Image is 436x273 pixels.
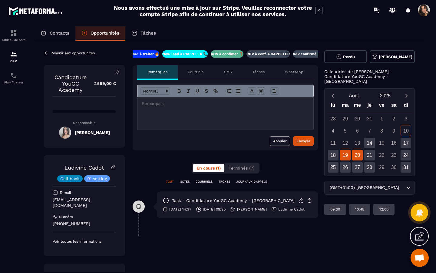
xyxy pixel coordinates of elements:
p: R1 setting [87,177,107,181]
button: Perdu [324,50,367,63]
div: 27 [352,162,363,173]
p: Opportunités [91,30,119,36]
div: 28 [328,113,339,124]
div: 2 [388,113,399,124]
h5: [PERSON_NAME] [75,130,110,135]
div: 13 [352,138,363,148]
p: TÂCHES [219,180,230,184]
div: 26 [340,162,351,173]
span: (GMT+01:00) [GEOGRAPHIC_DATA] [328,184,400,191]
div: ve [376,101,388,112]
p: Tableau de bord [2,38,26,42]
a: Tâches [125,26,162,41]
div: 16 [388,138,399,148]
span: Terminés (7) [229,166,255,170]
div: 10 [401,126,411,136]
span: [PERSON_NAME] [379,55,412,59]
p: Courriels [188,69,203,74]
p: RDV à conf. A RAPPELER [246,52,290,56]
button: Envoyer [293,136,314,146]
span: Perdu [343,55,355,59]
div: Calendar days [327,113,412,173]
p: Calendrier de [PERSON_NAME] - Candidature YouGC Academy - [GEOGRAPHIC_DATA] [324,69,415,84]
p: 2 599,00 € [88,78,116,89]
p: Tâches [140,30,156,36]
div: 17 [401,138,411,148]
div: 1 [376,113,387,124]
div: ma [339,101,351,112]
p: SMS [224,69,232,74]
p: [EMAIL_ADDRESS][DOMAIN_NAME] [53,197,116,208]
img: formation [10,51,17,58]
div: Search for option [324,181,415,195]
div: 5 [340,126,351,136]
div: 23 [388,150,399,160]
button: Terminés (7) [225,164,258,172]
p: New lead à RAPPELER 📞 [162,52,208,56]
div: Envoyer [296,138,310,144]
div: 20 [352,150,363,160]
div: lu [327,101,339,112]
div: 29 [340,113,351,124]
div: 22 [376,150,387,160]
p: Revenir aux opportunités [51,51,95,55]
p: Rdv confirmé ✅ [293,52,322,56]
div: 21 [364,150,375,160]
div: 11 [328,138,339,148]
p: Responsable [53,121,116,125]
div: 18 [328,150,339,160]
button: [PERSON_NAME] [370,50,415,63]
p: COURRIELS [196,180,213,184]
a: formationformationTableau de bord [2,25,26,46]
p: WhatsApp [285,69,303,74]
p: [PERSON_NAME] [237,207,267,212]
p: [DATE] 09:30 [203,207,226,212]
p: New lead à traiter 🔥 [122,52,159,56]
p: Call book [60,177,80,181]
p: RDV à confimer ❓ [211,52,243,56]
p: task - Candidature YouGC Academy - [GEOGRAPHIC_DATA] [172,198,295,204]
div: Calendar wrapper [327,101,412,173]
p: CRM [2,59,26,63]
div: 15 [376,138,387,148]
img: scheduler [10,72,17,79]
p: JOURNAUX D'APPELS [236,180,267,184]
div: 12 [340,138,351,148]
button: Open months overlay [338,90,370,101]
p: Candidature YouGC Academy [53,74,88,93]
p: NOTES [180,180,190,184]
div: 8 [376,126,387,136]
p: [DATE] 14:37 [169,207,191,212]
div: 4 [328,126,339,136]
a: Contacts [35,26,75,41]
a: Ludivine Cadot [64,164,104,171]
p: 12:00 [379,207,388,212]
p: Ludivine Cadot [278,207,305,212]
a: Ouvrir le chat [411,249,429,267]
div: 29 [376,162,387,173]
div: 19 [340,150,351,160]
a: schedulerschedulerPlanificateur [2,67,26,89]
div: 6 [352,126,363,136]
div: 9 [388,126,399,136]
input: Search for option [400,184,405,191]
h2: Nous avons effectué une mise à jour sur Stripe. Veuillez reconnecter votre compte Stripe afin de ... [114,5,312,17]
div: 3 [401,113,411,124]
p: [PHONE_NUMBER] [53,221,116,227]
p: Remarques [147,69,167,74]
p: Tâches [253,69,265,74]
div: 25 [328,162,339,173]
div: 14 [364,138,375,148]
div: 31 [364,113,375,124]
div: 31 [401,162,411,173]
p: Voir toutes les informations [53,239,116,244]
div: je [363,101,375,112]
div: di [400,101,412,112]
img: formation [10,29,17,37]
p: TOUT [166,180,174,184]
div: sa [388,101,400,112]
p: Planificateur [2,81,26,84]
a: formationformationCRM [2,46,26,67]
p: Contacts [50,30,69,36]
p: 09:30 [330,207,340,212]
